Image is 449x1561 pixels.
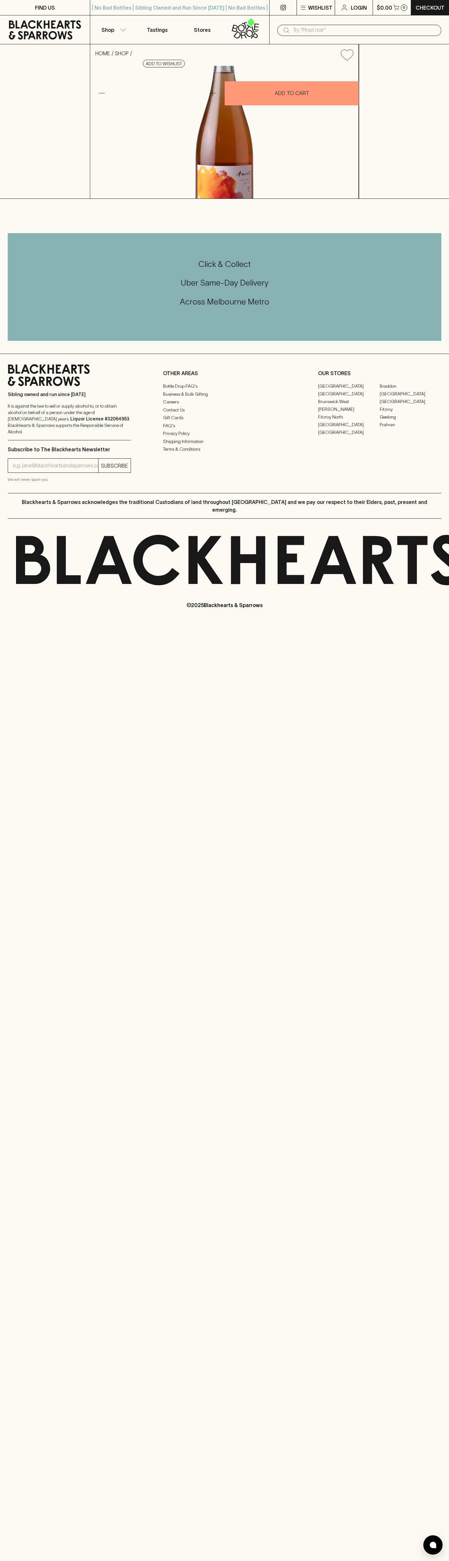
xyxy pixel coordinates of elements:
a: Geelong [380,413,441,421]
a: [GEOGRAPHIC_DATA] [318,421,380,428]
a: [PERSON_NAME] [318,405,380,413]
a: Shipping Information [163,437,286,445]
p: ADD TO CART [275,89,309,97]
p: Subscribe to The Blackhearts Newsletter [8,445,131,453]
p: Login [351,4,367,12]
a: Privacy Policy [163,430,286,437]
a: [GEOGRAPHIC_DATA] [318,382,380,390]
button: ADD TO CART [225,81,359,105]
a: SHOP [115,50,129,56]
a: Tastings [135,15,180,44]
h5: Uber Same-Day Delivery [8,278,441,288]
a: [GEOGRAPHIC_DATA] [318,390,380,398]
a: Braddon [380,382,441,390]
p: OUR STORES [318,369,441,377]
a: [GEOGRAPHIC_DATA] [318,428,380,436]
img: 37923.png [90,66,358,198]
p: It is against the law to sell or supply alcohol to, or to obtain alcohol on behalf of a person un... [8,403,131,435]
h5: Across Melbourne Metro [8,296,441,307]
button: SUBSCRIBE [99,459,131,472]
p: Blackhearts & Sparrows acknowledges the traditional Custodians of land throughout [GEOGRAPHIC_DAT... [13,498,436,514]
p: Checkout [416,4,445,12]
p: We will never spam you [8,476,131,483]
a: Stores [180,15,225,44]
p: OTHER AREAS [163,369,286,377]
a: Bottle Drop FAQ's [163,383,286,390]
a: Terms & Conditions [163,445,286,453]
input: e.g. jane@blackheartsandsparrows.com.au [13,461,98,471]
p: Sibling owned and run since [DATE] [8,391,131,398]
p: Stores [194,26,211,34]
div: Call to action block [8,233,441,341]
h5: Click & Collect [8,259,441,269]
a: Fitzroy [380,405,441,413]
p: SUBSCRIBE [101,462,128,470]
button: Add to wishlist [338,47,356,63]
a: [GEOGRAPHIC_DATA] [380,398,441,405]
p: FIND US [35,4,55,12]
p: Wishlist [308,4,332,12]
p: Tastings [147,26,168,34]
a: Fitzroy North [318,413,380,421]
p: 0 [403,6,405,9]
img: bubble-icon [430,1542,436,1548]
button: Add to wishlist [143,60,185,67]
a: [GEOGRAPHIC_DATA] [380,390,441,398]
a: Business & Bulk Gifting [163,390,286,398]
input: Try "Pinot noir" [293,25,436,35]
a: Gift Cards [163,414,286,422]
a: HOME [95,50,110,56]
a: Contact Us [163,406,286,414]
a: FAQ's [163,422,286,429]
a: Careers [163,398,286,406]
a: Prahran [380,421,441,428]
button: Shop [90,15,135,44]
p: $0.00 [377,4,392,12]
p: Shop [101,26,114,34]
a: Brunswick West [318,398,380,405]
strong: Liquor License #32064953 [70,416,129,421]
